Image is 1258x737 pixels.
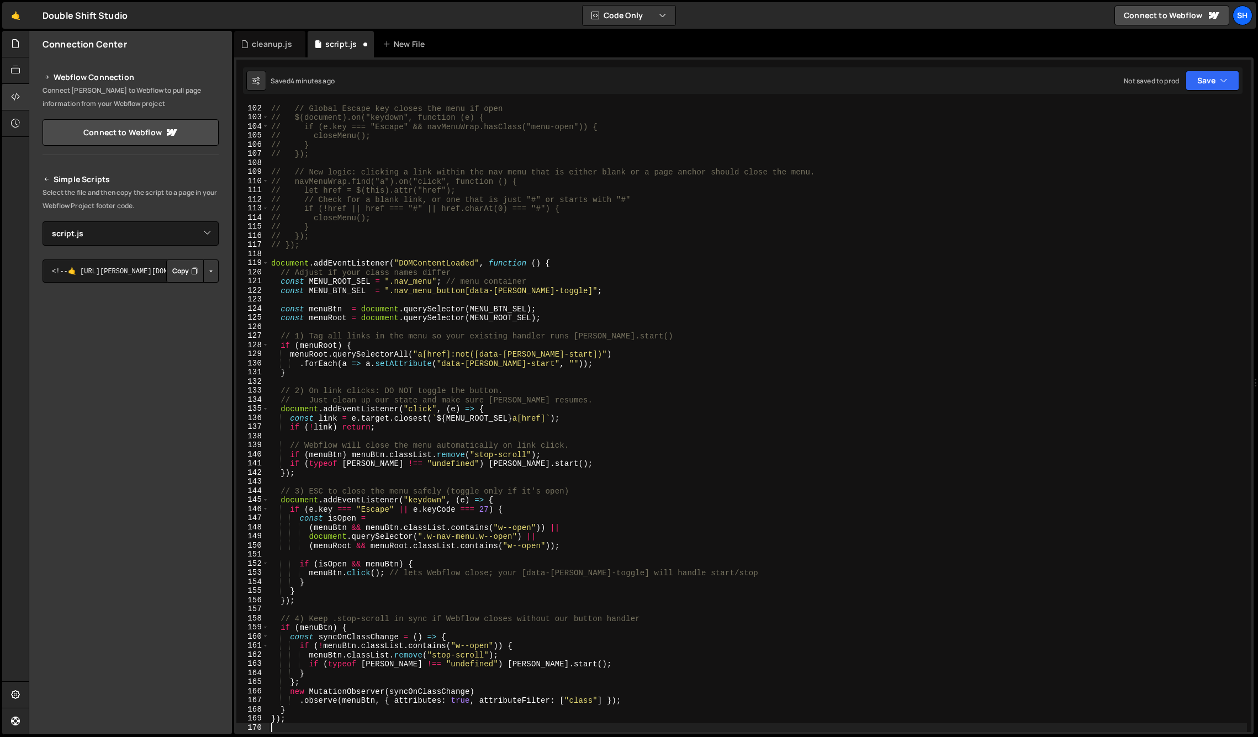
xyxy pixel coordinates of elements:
[236,477,269,486] div: 143
[236,468,269,478] div: 142
[1186,71,1239,91] button: Save
[236,459,269,468] div: 141
[583,6,675,25] button: Code Only
[236,669,269,678] div: 164
[236,395,269,405] div: 134
[236,641,269,650] div: 161
[236,577,269,587] div: 154
[236,623,269,632] div: 159
[236,413,269,423] div: 136
[236,723,269,733] div: 170
[236,559,269,569] div: 152
[236,140,269,150] div: 106
[236,495,269,505] div: 145
[236,541,269,550] div: 150
[236,149,269,158] div: 107
[236,659,269,669] div: 163
[236,550,269,559] div: 151
[236,240,269,250] div: 117
[325,39,357,50] div: script.js
[383,39,429,50] div: New File
[1114,6,1229,25] a: Connect to Webflow
[236,696,269,705] div: 167
[236,359,269,368] div: 130
[43,9,128,22] div: Double Shift Studio
[236,304,269,314] div: 124
[236,422,269,432] div: 137
[43,71,219,84] h2: Webflow Connection
[236,104,269,113] div: 102
[236,705,269,714] div: 168
[1124,76,1179,86] div: Not saved to prod
[43,301,220,400] iframe: YouTube video player
[236,532,269,541] div: 149
[236,258,269,268] div: 119
[236,596,269,605] div: 156
[236,377,269,386] div: 132
[236,568,269,577] div: 153
[236,614,269,623] div: 158
[236,213,269,222] div: 114
[236,277,269,286] div: 121
[236,313,269,322] div: 125
[236,231,269,241] div: 116
[236,122,269,131] div: 104
[236,505,269,514] div: 146
[236,368,269,377] div: 131
[236,222,269,231] div: 115
[236,605,269,614] div: 157
[43,38,127,50] h2: Connection Center
[236,185,269,195] div: 111
[43,259,219,283] textarea: <!--🤙 [URL][PERSON_NAME][DOMAIN_NAME]> <script>document.addEventListener("DOMContentLoaded", func...
[236,714,269,723] div: 169
[43,407,220,507] iframe: YouTube video player
[43,186,219,213] p: Select the file and then copy the script to a page in your Webflow Project footer code.
[236,113,269,122] div: 103
[236,404,269,413] div: 135
[166,259,204,283] button: Copy
[252,39,292,50] div: cleanup.js
[236,322,269,332] div: 126
[236,341,269,350] div: 128
[236,586,269,596] div: 155
[236,450,269,459] div: 140
[236,331,269,341] div: 127
[2,2,29,29] a: 🤙
[236,195,269,204] div: 112
[236,250,269,259] div: 118
[236,650,269,660] div: 162
[236,687,269,696] div: 166
[236,131,269,140] div: 105
[43,84,219,110] p: Connect [PERSON_NAME] to Webflow to pull page information from your Webflow project
[236,268,269,277] div: 120
[236,177,269,186] div: 110
[43,119,219,146] a: Connect to Webflow
[236,286,269,295] div: 122
[271,76,335,86] div: Saved
[236,432,269,441] div: 138
[236,513,269,523] div: 147
[236,295,269,304] div: 123
[166,259,219,283] div: Button group with nested dropdown
[236,167,269,177] div: 109
[290,76,335,86] div: 4 minutes ago
[236,386,269,395] div: 133
[236,632,269,641] div: 160
[236,523,269,532] div: 148
[236,677,269,687] div: 165
[236,204,269,213] div: 113
[236,441,269,450] div: 139
[236,158,269,168] div: 108
[236,349,269,359] div: 129
[236,486,269,496] div: 144
[43,173,219,186] h2: Simple Scripts
[1233,6,1252,25] a: Sh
